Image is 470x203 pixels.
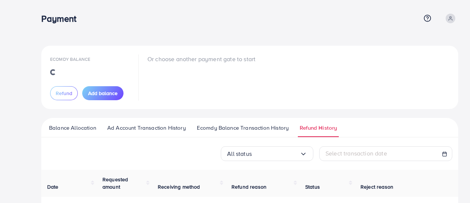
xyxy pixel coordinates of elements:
[252,148,300,160] input: Search for option
[147,55,255,63] p: Or choose another payment gate to start
[158,183,200,190] span: Receiving method
[47,183,59,190] span: Date
[231,183,267,190] span: Refund reason
[50,86,78,100] button: Refund
[305,183,320,190] span: Status
[41,13,82,24] h3: Payment
[82,86,123,100] button: Add balance
[325,149,387,157] span: Select transaction date
[88,90,118,97] span: Add balance
[50,56,90,62] span: Ecomdy Balance
[361,183,393,190] span: Reject reason
[197,124,289,132] span: Ecomdy Balance Transaction History
[227,148,252,160] span: All status
[107,124,186,132] span: Ad Account Transaction History
[56,90,72,97] span: Refund
[102,176,128,190] span: Requested amount
[300,124,337,132] span: Refund History
[221,146,313,161] div: Search for option
[49,124,96,132] span: Balance Allocation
